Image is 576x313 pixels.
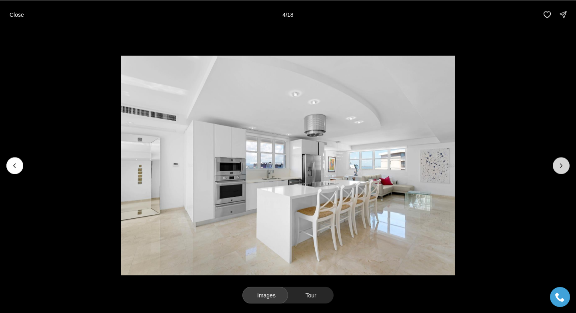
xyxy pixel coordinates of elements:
[5,6,29,22] button: Close
[6,157,23,174] button: Previous slide
[553,157,570,174] button: Next slide
[242,287,288,303] button: Images
[282,11,293,18] p: 4 / 18
[10,11,24,18] p: Close
[288,287,334,303] button: Tour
